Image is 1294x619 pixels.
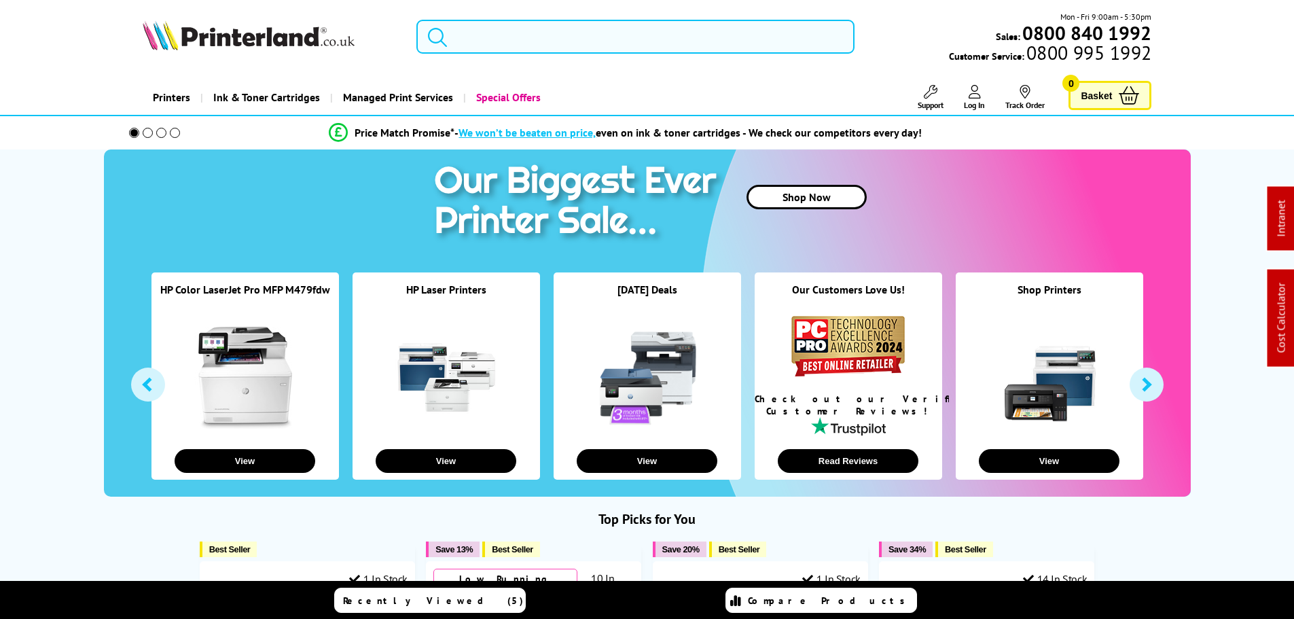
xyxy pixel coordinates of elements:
[435,544,473,554] span: Save 13%
[482,542,540,557] button: Best Seller
[376,449,516,473] button: View
[956,283,1143,313] div: Shop Printers
[349,572,408,586] div: 1 In Stock
[964,85,985,110] a: Log In
[459,126,596,139] span: We won’t be beaten on price,
[433,569,577,601] div: Low Running Costs
[888,544,926,554] span: Save 34%
[662,544,700,554] span: Save 20%
[1020,26,1151,39] a: 0800 840 1992
[918,100,943,110] span: Support
[160,283,330,296] a: HP Color LaserJet Pro MFP M479fdw
[1024,46,1151,59] span: 0800 995 1992
[334,588,526,613] a: Recently Viewed (5)
[1274,200,1288,237] a: Intranet
[554,283,741,313] div: [DATE] Deals
[463,80,551,115] a: Special Offers
[1068,81,1151,110] a: Basket 0
[200,80,330,115] a: Ink & Toner Cartridges
[748,595,912,607] span: Compare Products
[1274,283,1288,353] a: Cost Calculator
[719,544,760,554] span: Best Seller
[492,544,533,554] span: Best Seller
[406,283,486,296] a: HP Laser Printers
[747,185,867,209] a: Shop Now
[143,20,355,50] img: Printerland Logo
[979,449,1119,473] button: View
[175,449,315,473] button: View
[209,544,251,554] span: Best Seller
[1081,86,1112,105] span: Basket
[426,542,480,557] button: Save 13%
[964,100,985,110] span: Log In
[1023,572,1087,586] div: 14 In Stock
[213,80,320,115] span: Ink & Toner Cartridges
[330,80,463,115] a: Managed Print Services
[577,571,634,599] div: 10 In Stock
[343,595,524,607] span: Recently Viewed (5)
[577,449,717,473] button: View
[709,542,767,557] button: Best Seller
[111,121,1141,145] li: modal_Promise
[778,449,918,473] button: Read Reviews
[143,80,200,115] a: Printers
[945,544,986,554] span: Best Seller
[454,126,922,139] div: - even on ink & toner cartridges - We check our competitors every day!
[427,149,730,256] img: printer sale
[755,283,942,313] div: Our Customers Love Us!
[200,542,257,557] button: Best Seller
[755,393,942,417] div: Check out our Verified Customer Reviews!
[143,20,400,53] a: Printerland Logo
[918,85,943,110] a: Support
[996,30,1020,43] span: Sales:
[1060,10,1151,23] span: Mon - Fri 9:00am - 5:30pm
[935,542,993,557] button: Best Seller
[1022,20,1151,46] b: 0800 840 1992
[653,542,706,557] button: Save 20%
[1062,75,1079,92] span: 0
[802,572,861,586] div: 1 In Stock
[949,46,1151,63] span: Customer Service:
[879,542,933,557] button: Save 34%
[725,588,917,613] a: Compare Products
[1005,85,1045,110] a: Track Order
[355,126,454,139] span: Price Match Promise*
